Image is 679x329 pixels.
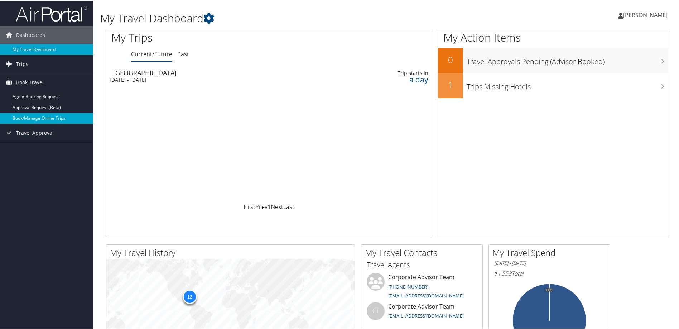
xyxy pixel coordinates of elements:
[255,202,268,210] a: Prev
[365,246,482,258] h2: My Travel Contacts
[363,301,481,325] li: Corporate Advisor Team
[467,77,669,91] h3: Trips Missing Hotels
[363,272,481,301] li: Corporate Advisor Team
[110,76,311,82] div: [DATE] - [DATE]
[494,269,511,277] span: $1,553
[367,259,477,269] h3: Travel Agents
[244,202,255,210] a: First
[16,123,54,141] span: Travel Approval
[16,54,28,72] span: Trips
[16,5,87,22] img: airportal-logo.png
[438,78,463,90] h2: 1
[100,10,483,25] h1: My Travel Dashboard
[183,289,197,303] div: 12
[494,269,605,277] h6: Total
[177,49,189,57] a: Past
[388,312,464,318] a: [EMAIL_ADDRESS][DOMAIN_NAME]
[467,52,669,66] h3: Travel Approvals Pending (Advisor Booked)
[618,4,675,25] a: [PERSON_NAME]
[16,73,44,91] span: Book Travel
[355,69,428,76] div: Trip starts in
[283,202,294,210] a: Last
[16,25,45,43] span: Dashboards
[492,246,610,258] h2: My Travel Spend
[623,10,668,18] span: [PERSON_NAME]
[110,246,355,258] h2: My Travel History
[438,47,669,72] a: 0Travel Approvals Pending (Advisor Booked)
[367,301,385,319] div: CT
[271,202,283,210] a: Next
[113,69,315,75] div: [GEOGRAPHIC_DATA]
[546,287,552,292] tspan: 0%
[268,202,271,210] a: 1
[438,53,463,65] h2: 0
[494,259,605,266] h6: [DATE] - [DATE]
[388,292,464,298] a: [EMAIL_ADDRESS][DOMAIN_NAME]
[111,29,291,44] h1: My Trips
[438,72,669,97] a: 1Trips Missing Hotels
[131,49,172,57] a: Current/Future
[355,76,428,82] div: a day
[388,283,428,289] a: [PHONE_NUMBER]
[438,29,669,44] h1: My Action Items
